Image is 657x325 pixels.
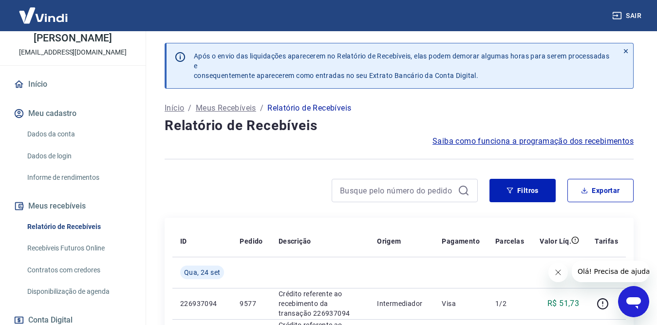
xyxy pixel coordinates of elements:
p: Parcelas [495,236,524,246]
iframe: Botão para abrir a janela de mensagens [618,286,649,317]
p: Após o envio das liquidações aparecerem no Relatório de Recebíveis, elas podem demorar algumas ho... [194,51,611,80]
p: Tarifas [595,236,618,246]
button: Meu cadastro [12,103,134,124]
a: Relatório de Recebíveis [23,217,134,237]
p: [EMAIL_ADDRESS][DOMAIN_NAME] [19,47,127,57]
p: Crédito referente ao recebimento da transação 226937094 [279,289,361,318]
span: Qua, 24 set [184,268,220,277]
a: Disponibilização de agenda [23,282,134,302]
img: Vindi [12,0,75,30]
p: / [260,102,263,114]
button: Meus recebíveis [12,195,134,217]
a: Contratos com credores [23,260,134,280]
iframe: Mensagem da empresa [572,261,649,282]
a: Meus Recebíveis [196,102,256,114]
input: Busque pelo número do pedido [340,183,454,198]
p: Descrição [279,236,311,246]
p: Intermediador [377,299,426,308]
iframe: Fechar mensagem [548,263,568,282]
p: Relatório de Recebíveis [267,102,351,114]
a: Dados de login [23,146,134,166]
span: Olá! Precisa de ajuda? [6,7,82,15]
a: Saiba como funciona a programação dos recebimentos [432,135,634,147]
a: Informe de rendimentos [23,168,134,188]
p: Valor Líq. [540,236,571,246]
a: Início [165,102,184,114]
p: [PERSON_NAME] [34,33,112,43]
button: Sair [610,7,645,25]
p: Pagamento [442,236,480,246]
p: 9577 [240,299,263,308]
p: Pedido [240,236,263,246]
button: Filtros [489,179,556,202]
p: ID [180,236,187,246]
a: Recebíveis Futuros Online [23,238,134,258]
p: Visa [442,299,480,308]
p: 226937094 [180,299,224,308]
p: Origem [377,236,401,246]
p: / [188,102,191,114]
button: Exportar [567,179,634,202]
p: 1/2 [495,299,524,308]
a: Início [12,74,134,95]
p: R$ 51,73 [547,298,579,309]
a: Dados da conta [23,124,134,144]
h4: Relatório de Recebíveis [165,116,634,135]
